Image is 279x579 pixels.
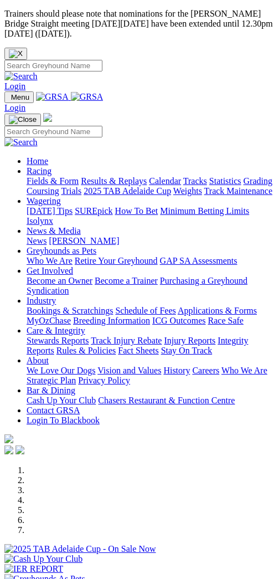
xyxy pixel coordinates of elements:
[209,176,241,186] a: Statistics
[27,216,53,226] a: Isolynx
[27,256,275,266] div: Greyhounds as Pets
[27,336,248,355] a: Integrity Reports
[115,306,175,315] a: Schedule of Fees
[91,336,162,345] a: Track Injury Rebate
[4,81,25,91] a: Login
[244,176,272,186] a: Grading
[43,113,52,122] img: logo-grsa-white.png
[27,386,75,395] a: Bar & Dining
[221,366,267,375] a: Who We Are
[4,9,275,39] p: Trainers should please note that nominations for the [PERSON_NAME] Bridge Straight meeting [DATE]...
[27,336,89,345] a: Stewards Reports
[4,544,156,554] img: 2025 TAB Adelaide Cup - On Sale Now
[4,445,13,454] img: facebook.svg
[27,266,73,275] a: Get Involved
[27,286,69,295] a: Syndication
[27,376,76,385] a: Strategic Plan
[27,166,51,176] a: Racing
[4,103,25,112] a: Login
[208,316,244,325] a: Race Safe
[27,236,46,245] a: News
[27,246,96,255] a: Greyhounds as Pets
[81,176,147,186] a: Results & Replays
[95,276,158,285] a: Become a Trainer
[27,406,80,415] a: Contact GRSA
[160,206,249,216] a: Minimum Betting Limits
[27,156,48,166] a: Home
[4,48,27,60] button: Close
[27,396,275,406] div: Bar & Dining
[97,366,161,375] a: Vision and Values
[160,256,237,265] a: GAP SA Assessments
[15,445,24,454] img: twitter.svg
[27,226,81,235] a: News & Media
[36,92,69,102] img: GRSA
[27,276,275,296] div: Get Involved
[4,91,34,103] button: Toggle navigation
[4,137,38,147] img: Search
[173,186,202,196] a: Weights
[27,356,49,365] a: About
[27,366,275,386] div: About
[75,256,158,265] a: Retire Your Greyhound
[27,336,275,356] div: Care & Integrity
[161,346,212,355] a: Stay On Track
[27,366,95,375] a: We Love Our Dogs
[49,236,119,245] a: [PERSON_NAME]
[27,316,71,325] a: MyOzChase
[192,366,219,375] a: Careers
[27,296,56,305] a: Industry
[4,71,38,81] img: Search
[152,316,205,325] a: ICG Outcomes
[27,306,275,326] div: Industry
[75,206,112,216] a: SUREpick
[27,306,113,315] a: Bookings & Scratchings
[4,126,102,137] input: Search
[4,114,41,126] button: Toggle navigation
[163,366,190,375] a: History
[78,376,130,385] a: Privacy Policy
[56,346,116,355] a: Rules & Policies
[118,346,158,355] a: Fact Sheets
[71,92,104,102] img: GRSA
[11,93,29,101] span: Menu
[27,206,73,216] a: [DATE] Tips
[27,176,79,186] a: Fields & Form
[183,176,207,186] a: Tracks
[84,186,171,196] a: 2025 TAB Adelaide Cup
[73,316,150,325] a: Breeding Information
[27,256,73,265] a: Who We Are
[9,115,37,124] img: Close
[149,176,181,186] a: Calendar
[4,434,13,443] img: logo-grsa-white.png
[115,206,158,216] a: How To Bet
[27,416,100,425] a: Login To Blackbook
[27,206,275,226] div: Wagering
[178,306,257,315] a: Applications & Forms
[160,276,247,285] a: Purchasing a Greyhound
[27,326,85,335] a: Care & Integrity
[4,60,102,71] input: Search
[98,396,235,405] a: Chasers Restaurant & Function Centre
[61,186,81,196] a: Trials
[27,196,61,206] a: Wagering
[4,564,63,574] img: IER REPORT
[27,186,59,196] a: Coursing
[204,186,272,196] a: Track Maintenance
[164,336,215,345] a: Injury Reports
[27,276,92,285] a: Become an Owner
[27,396,96,405] a: Cash Up Your Club
[27,176,275,196] div: Racing
[4,554,82,564] img: Cash Up Your Club
[9,49,23,58] img: X
[27,236,275,246] div: News & Media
